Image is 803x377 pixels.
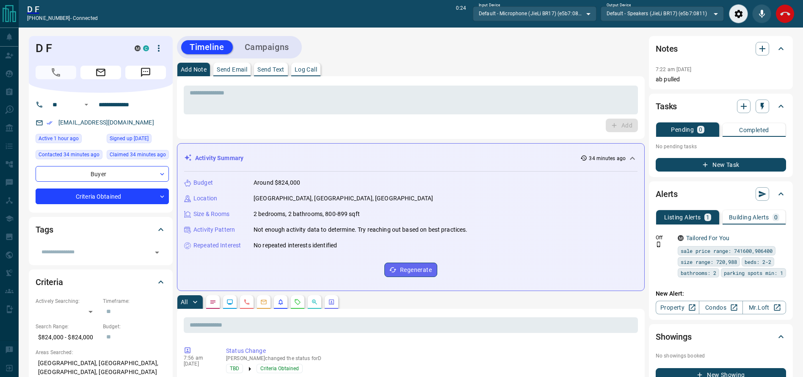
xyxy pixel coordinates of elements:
a: Mr.Loft [742,301,786,314]
button: Campaigns [236,40,298,54]
div: Tasks [656,96,786,116]
span: Call [36,66,76,79]
button: Timeline [181,40,233,54]
p: 0:24 [456,4,466,23]
button: New Task [656,158,786,172]
span: Email [80,66,121,79]
p: 2 bedrooms, 2 bathrooms, 800-899 sqft [254,210,360,219]
label: Input Device [479,3,500,8]
p: No pending tasks [656,140,786,153]
div: Sun Jun 07 2020 [107,134,169,146]
p: Budget [193,178,213,187]
p: 7:56 am [184,355,213,361]
p: Activity Summary [195,154,243,163]
h2: Notes [656,42,678,55]
p: [GEOGRAPHIC_DATA], [GEOGRAPHIC_DATA], [GEOGRAPHIC_DATA] [254,194,433,203]
p: 34 minutes ago [589,155,626,162]
span: Criteria Obtained [260,364,299,373]
div: Criteria Obtained [36,188,169,204]
div: condos.ca [143,45,149,51]
div: Tue Sep 16 2025 [36,150,102,162]
p: Activity Pattern [193,225,235,234]
p: [PERSON_NAME] changed the status for D [226,355,635,361]
h1: D F [36,42,122,55]
svg: Agent Actions [328,299,335,305]
span: Contacted 34 minutes ago [39,150,99,159]
div: Activity Summary34 minutes ago [184,150,637,166]
svg: Push Notification Only [656,241,662,247]
div: mrloft.ca [678,235,684,241]
p: Send Text [257,67,284,72]
div: Showings [656,327,786,347]
p: ab pulled [656,75,786,84]
p: Add Note [181,67,207,72]
span: size range: 720,988 [681,258,737,266]
button: Open [81,100,91,110]
p: Timeframe: [103,297,166,305]
p: Search Range: [36,323,99,330]
h2: Tasks [656,100,677,113]
span: bathrooms: 2 [681,269,716,277]
h2: Showings [656,330,692,344]
div: Alerts [656,184,786,204]
span: Message [125,66,166,79]
p: 1 [706,214,709,220]
span: Active 1 hour ago [39,134,79,143]
p: Send Email [217,67,247,72]
button: Open [151,247,163,258]
a: Condos [699,301,742,314]
p: 0 [774,214,778,220]
p: Pending [671,127,694,133]
svg: Emails [260,299,267,305]
div: Notes [656,39,786,59]
div: Default - Speakers (JieLi BR17) (e5b7:0811) [601,6,724,21]
span: Claimed 34 minutes ago [110,150,166,159]
div: End Call [775,4,795,23]
svg: Notes [210,299,216,305]
div: Audio Settings [729,4,748,23]
div: Default - Microphone (JieLi BR17) (e5b7:0811) [473,6,596,21]
span: parking spots min: 1 [724,269,783,277]
p: Around $824,000 [254,178,300,187]
p: Size & Rooms [193,210,230,219]
p: [DATE] [184,361,213,367]
span: connected [73,15,98,21]
a: [EMAIL_ADDRESS][DOMAIN_NAME] [58,119,154,126]
span: beds: 2-2 [745,258,771,266]
a: Tailored For You [686,235,729,241]
svg: Calls [243,299,250,305]
div: Buyer [36,166,169,182]
p: Status Change [226,347,635,355]
svg: Requests [294,299,301,305]
div: Tags [36,219,166,240]
label: Output Device [607,3,631,8]
button: Regenerate [384,263,437,277]
span: sale price range: 741600,906400 [681,247,773,255]
svg: Opportunities [311,299,318,305]
div: mrloft.ca [135,45,141,51]
h2: Criteria [36,275,63,289]
p: Budget: [103,323,166,330]
p: 0 [699,127,702,133]
p: Listing Alerts [664,214,701,220]
h2: Tags [36,223,53,236]
p: Log Call [295,67,317,72]
a: D F [27,4,98,14]
p: Areas Searched: [36,349,166,356]
p: Location [193,194,217,203]
svg: Lead Browsing Activity [226,299,233,305]
p: Actively Searching: [36,297,99,305]
p: 7:22 am [DATE] [656,67,692,72]
p: All [181,299,188,305]
p: [PHONE_NUMBER] - [27,14,98,22]
div: Criteria [36,272,166,292]
p: Off [656,234,673,241]
div: Tue Sep 16 2025 [107,150,169,162]
div: Mute [752,4,771,23]
p: Completed [739,127,769,133]
a: Property [656,301,699,314]
p: New Alert: [656,289,786,298]
p: Repeated Interest [193,241,241,250]
span: TBD [230,364,239,373]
